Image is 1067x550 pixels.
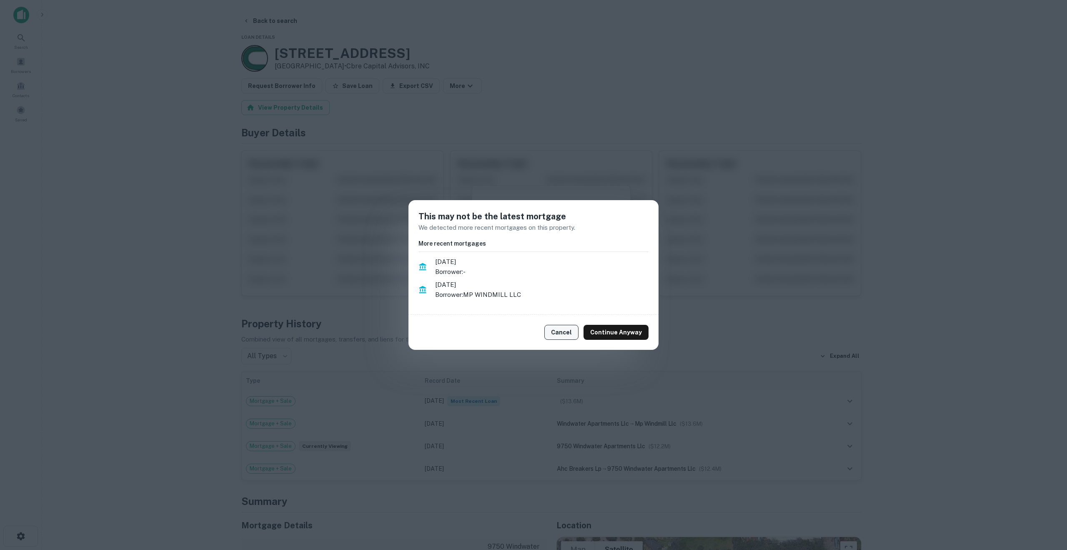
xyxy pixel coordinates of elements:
[435,257,649,267] span: [DATE]
[1025,483,1067,523] iframe: Chat Widget
[544,325,579,340] button: Cancel
[435,280,649,290] span: [DATE]
[435,267,649,277] p: Borrower: -
[418,239,649,248] h6: More recent mortgages
[418,223,649,233] p: We detected more recent mortgages on this property.
[418,210,649,223] h5: This may not be the latest mortgage
[435,290,649,300] p: Borrower: MP WINDMILL LLC
[584,325,649,340] button: Continue Anyway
